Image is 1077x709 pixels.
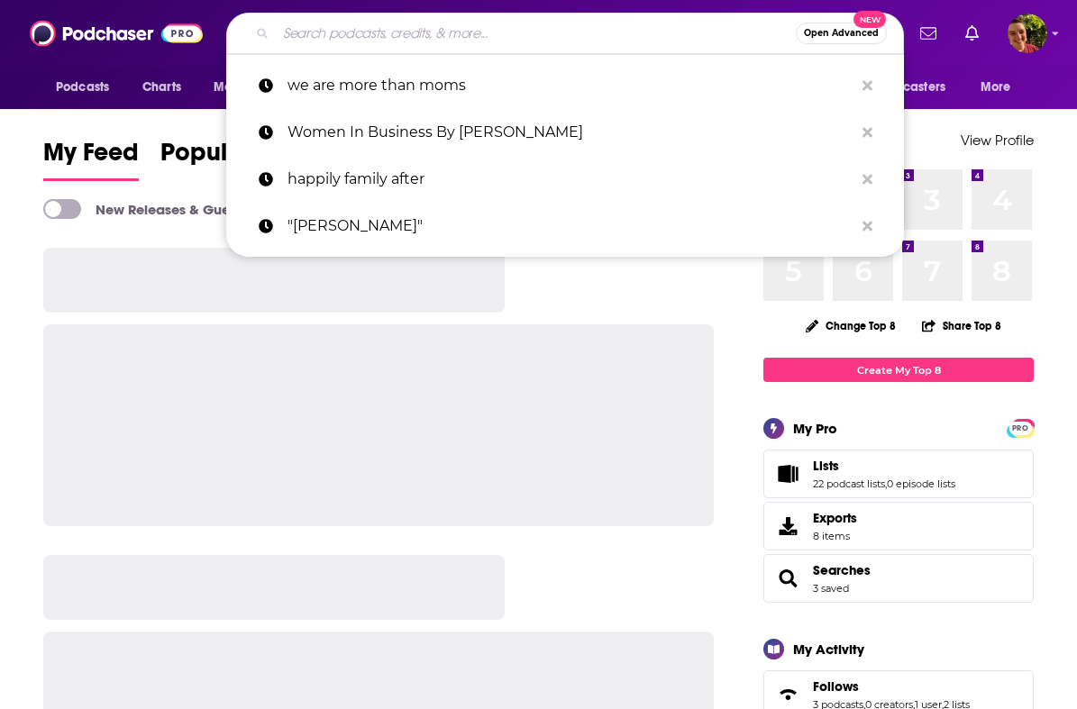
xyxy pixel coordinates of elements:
a: Show notifications dropdown [958,18,986,49]
span: Logged in as Marz [1008,14,1047,53]
a: PRO [1009,421,1031,434]
span: Exports [770,514,806,539]
a: Create My Top 8 [763,358,1034,382]
button: Change Top 8 [795,314,907,337]
div: My Activity [793,641,864,658]
a: Popular Feed [160,137,314,181]
a: Follows [770,682,806,707]
a: Follows [813,678,970,695]
span: Lists [763,450,1034,498]
span: Exports [813,510,857,526]
p: we are more than moms [288,62,853,109]
span: My Feed [43,137,139,178]
a: "[PERSON_NAME]" [226,203,904,250]
span: Popular Feed [160,137,314,178]
a: Show notifications dropdown [913,18,944,49]
button: open menu [968,70,1034,105]
a: Searches [770,566,806,591]
span: Open Advanced [804,29,879,38]
p: happily family after [288,156,853,203]
input: Search podcasts, credits, & more... [276,19,796,48]
a: Exports [763,502,1034,550]
a: New Releases & Guests Only [43,199,280,219]
button: open menu [201,70,301,105]
div: My Pro [793,420,837,437]
a: Charts [131,70,192,105]
img: User Profile [1008,14,1047,53]
div: Search podcasts, credits, & more... [226,13,904,54]
span: Monitoring [214,75,278,100]
button: Show profile menu [1008,14,1047,53]
button: Open AdvancedNew [796,23,887,44]
span: New [853,11,886,28]
a: Lists [770,461,806,486]
span: Lists [813,458,839,474]
a: 3 saved [813,582,849,595]
span: Follows [813,678,859,695]
button: open menu [847,70,972,105]
span: 8 items [813,530,857,542]
a: happily family after [226,156,904,203]
span: Podcasts [56,75,109,100]
button: open menu [43,70,132,105]
span: More [981,75,1011,100]
a: Searches [813,562,871,578]
span: PRO [1009,422,1031,435]
span: Charts [142,75,181,100]
p: "Colette Fehr" [288,203,853,250]
a: 22 podcast lists [813,477,885,490]
a: Women In Business By [PERSON_NAME] [226,109,904,156]
a: 0 episode lists [887,477,955,490]
span: Searches [763,554,1034,603]
p: Women In Business By Devenee Schumacher [288,109,853,156]
a: we are more than moms [226,62,904,109]
span: , [885,477,887,490]
a: Lists [813,458,955,474]
a: View Profile [961,132,1034,149]
button: Share Top 8 [921,308,1002,343]
a: My Feed [43,137,139,181]
img: Podchaser - Follow, Share and Rate Podcasts [30,16,203,50]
